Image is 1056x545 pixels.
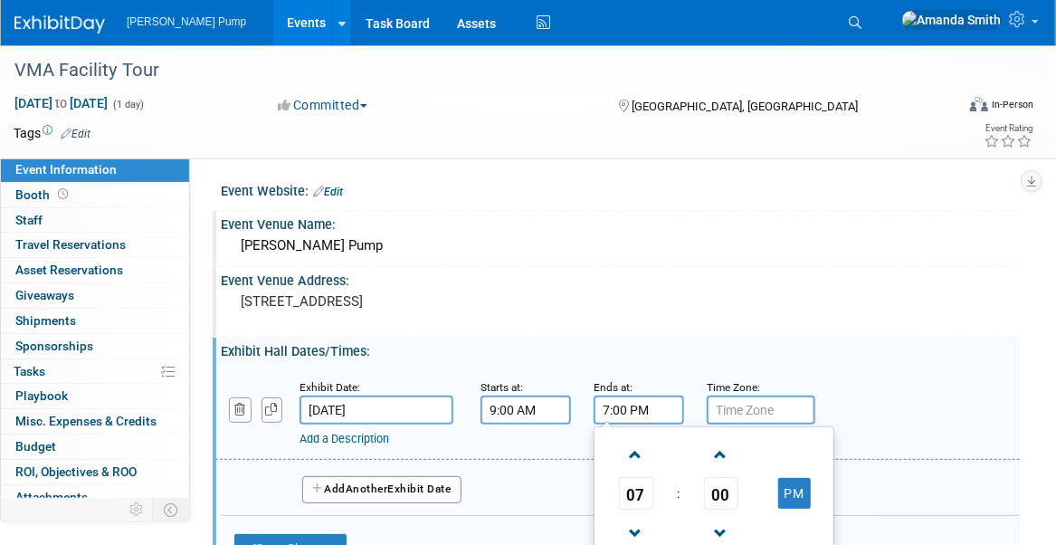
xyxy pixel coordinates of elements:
[54,187,71,201] span: Booth not reserved yet
[15,237,126,252] span: Travel Reservations
[15,414,157,428] span: Misc. Expenses & Credits
[241,293,534,310] pre: [STREET_ADDRESS]
[14,95,109,111] span: [DATE] [DATE]
[1,384,189,408] a: Playbook
[153,498,190,521] td: Toggle Event Tabs
[15,288,74,302] span: Giveaways
[901,10,1002,30] img: Amanda Smith
[302,476,461,503] button: AddAnotherExhibit Date
[594,396,684,425] input: End Time
[704,477,738,510] span: Pick Minute
[221,211,1020,234] div: Event Venue Name:
[991,98,1033,111] div: In-Person
[8,54,934,87] div: VMA Facility Tour
[61,128,90,140] a: Edit
[221,338,1020,360] div: Exhibit Hall Dates/Times:
[984,124,1032,133] div: Event Rating
[272,96,375,114] button: Committed
[52,96,70,110] span: to
[111,99,144,110] span: (1 day)
[778,478,811,509] button: PM
[619,477,653,510] span: Pick Hour
[594,381,633,394] small: Ends at:
[1,233,189,257] a: Travel Reservations
[15,490,88,504] span: Attachments
[480,381,523,394] small: Starts at:
[15,213,43,227] span: Staff
[15,162,117,177] span: Event Information
[15,439,56,454] span: Budget
[707,381,760,394] small: Time Zone:
[1,334,189,359] a: Sponsorships
[1,258,189,282] a: Asset Reservations
[234,232,1006,260] div: [PERSON_NAME] Pump
[673,477,683,510] td: :
[15,263,123,277] span: Asset Reservations
[619,431,653,477] a: Increment Hour
[1,208,189,233] a: Staff
[14,15,105,33] img: ExhibitDay
[127,15,246,28] span: [PERSON_NAME] Pump
[221,267,1020,290] div: Event Venue Address:
[1,460,189,484] a: ROI, Objectives & ROO
[1,283,189,308] a: Giveaways
[15,313,76,328] span: Shipments
[632,100,858,113] span: [GEOGRAPHIC_DATA], [GEOGRAPHIC_DATA]
[1,485,189,510] a: Attachments
[313,186,343,198] a: Edit
[15,464,137,479] span: ROI, Objectives & ROO
[1,183,189,207] a: Booth
[15,388,68,403] span: Playbook
[1,309,189,333] a: Shipments
[1,158,189,182] a: Event Information
[14,124,90,142] td: Tags
[704,431,738,477] a: Increment Minute
[121,498,153,521] td: Personalize Event Tab Strip
[15,187,71,202] span: Booth
[1,359,189,384] a: Tasks
[1,435,189,459] a: Budget
[14,364,45,378] span: Tasks
[15,339,93,353] span: Sponsorships
[346,483,388,495] span: Another
[300,381,360,394] small: Exhibit Date:
[707,396,815,425] input: Time Zone
[480,396,571,425] input: Start Time
[300,396,453,425] input: Date
[1,409,189,434] a: Misc. Expenses & Credits
[875,94,1033,121] div: Event Format
[221,177,1020,201] div: Event Website:
[970,97,988,111] img: Format-Inperson.png
[300,432,389,445] a: Add a Description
